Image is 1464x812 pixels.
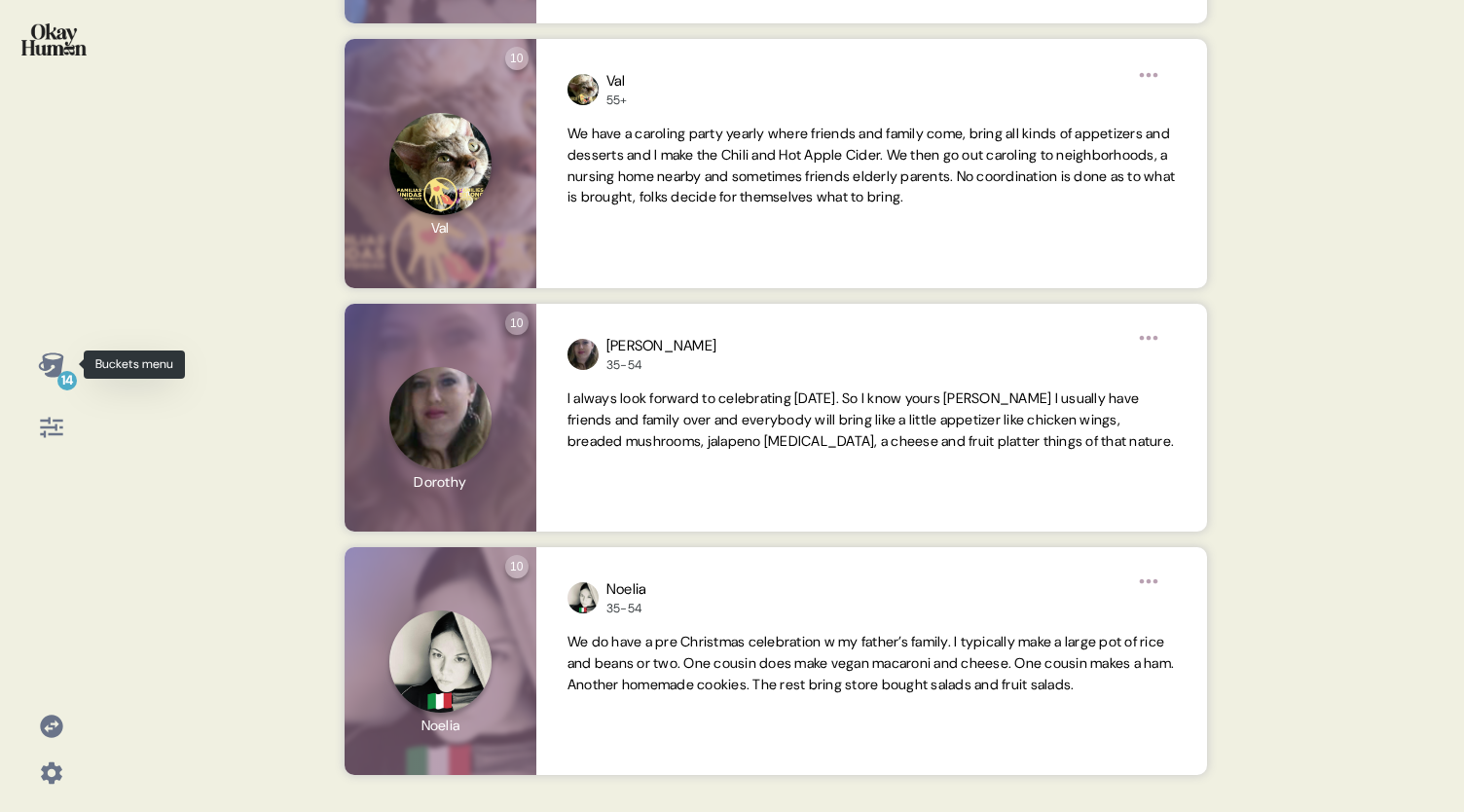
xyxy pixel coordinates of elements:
[606,70,628,92] div: Val
[606,357,716,373] div: 35-54
[567,125,1175,205] span: We have a caroling party yearly where friends and family come, bring all kinds of appetizers and ...
[21,23,87,55] img: okayhuman.3b1b6348.png
[57,371,77,390] div: 14
[567,633,1174,693] span: We do have a pre Christmas celebration w my father’s family. I typically make a large pot of rice...
[505,555,529,578] div: 10
[84,351,185,379] div: Buckets menu
[606,92,628,108] div: 55+
[567,339,599,370] img: profilepic_9558618164156042.jpg
[505,312,529,335] div: 10
[606,578,647,601] div: Noelia
[505,47,529,70] div: 10
[606,601,647,616] div: 35-54
[567,582,599,613] img: profilepic_9059076887496971.jpg
[567,74,599,105] img: profilepic_9269220939786654.jpg
[606,335,716,357] div: [PERSON_NAME]
[567,389,1174,450] span: I always look forward to celebrating [DATE]. So I know yours [PERSON_NAME] I usually have friends...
